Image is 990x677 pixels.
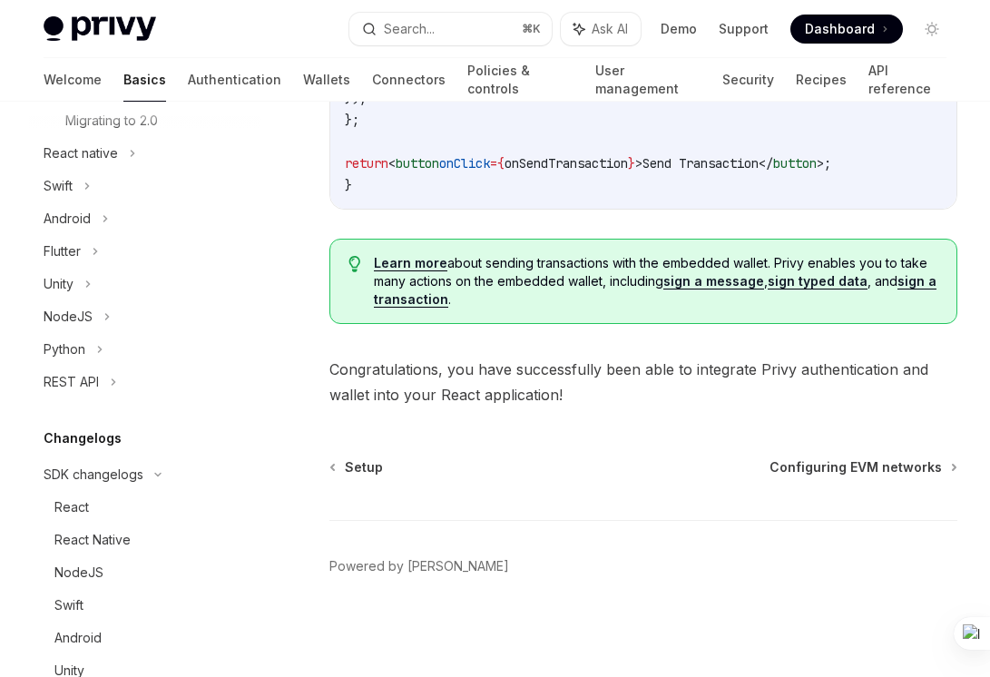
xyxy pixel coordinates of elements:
a: Learn more [374,255,447,271]
a: Welcome [44,58,102,102]
div: NodeJS [54,562,103,584]
button: Ask AI [561,13,641,45]
a: React [29,491,261,524]
span: button [773,155,817,172]
a: Setup [331,458,383,476]
span: < [388,155,396,172]
a: API reference [868,58,946,102]
a: Connectors [372,58,446,102]
div: React native [44,142,118,164]
a: React Native [29,524,261,556]
a: sign typed data [768,273,867,289]
div: REST API [44,371,99,393]
a: Wallets [303,58,350,102]
a: NodeJS [29,556,261,589]
span: ⌘ K [522,22,541,36]
a: Authentication [188,58,281,102]
a: User management [595,58,701,102]
a: sign a message [663,273,764,289]
a: Policies & controls [467,58,573,102]
h5: Changelogs [44,427,122,449]
div: SDK changelogs [44,464,143,486]
a: Recipes [796,58,847,102]
a: Support [719,20,769,38]
button: Search...⌘K [349,13,552,45]
div: Swift [54,594,83,616]
span: = [490,155,497,172]
a: Powered by [PERSON_NAME] [329,557,509,575]
span: } [628,155,635,172]
div: Flutter [44,240,81,262]
span: { [497,155,505,172]
a: Security [722,58,774,102]
button: Toggle dark mode [917,15,946,44]
div: Unity [44,273,74,295]
div: Python [44,338,85,360]
span: onSendTransaction [505,155,628,172]
span: Congratulations, you have successfully been able to integrate Privy authentication and wallet int... [329,357,957,407]
span: </ [759,155,773,172]
div: React Native [54,529,131,551]
a: Dashboard [790,15,903,44]
a: Configuring EVM networks [769,458,956,476]
div: React [54,496,89,518]
a: Swift [29,589,261,622]
span: > [635,155,642,172]
span: }; [345,112,359,128]
span: onClick [439,155,490,172]
span: Setup [345,458,383,476]
a: Basics [123,58,166,102]
span: ; [824,155,831,172]
span: Configuring EVM networks [769,458,942,476]
div: Android [54,627,102,649]
span: Send Transaction [642,155,759,172]
span: Ask AI [592,20,628,38]
span: > [817,155,824,172]
span: button [396,155,439,172]
div: Android [44,208,91,230]
span: about sending transactions with the embedded wallet. Privy enables you to take many actions on th... [374,254,938,309]
div: Swift [44,175,73,197]
div: NodeJS [44,306,93,328]
img: light logo [44,16,156,42]
a: Android [29,622,261,654]
span: Dashboard [805,20,875,38]
div: Search... [384,18,435,40]
svg: Tip [348,256,361,272]
span: } [345,177,352,193]
a: Demo [661,20,697,38]
span: return [345,155,388,172]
